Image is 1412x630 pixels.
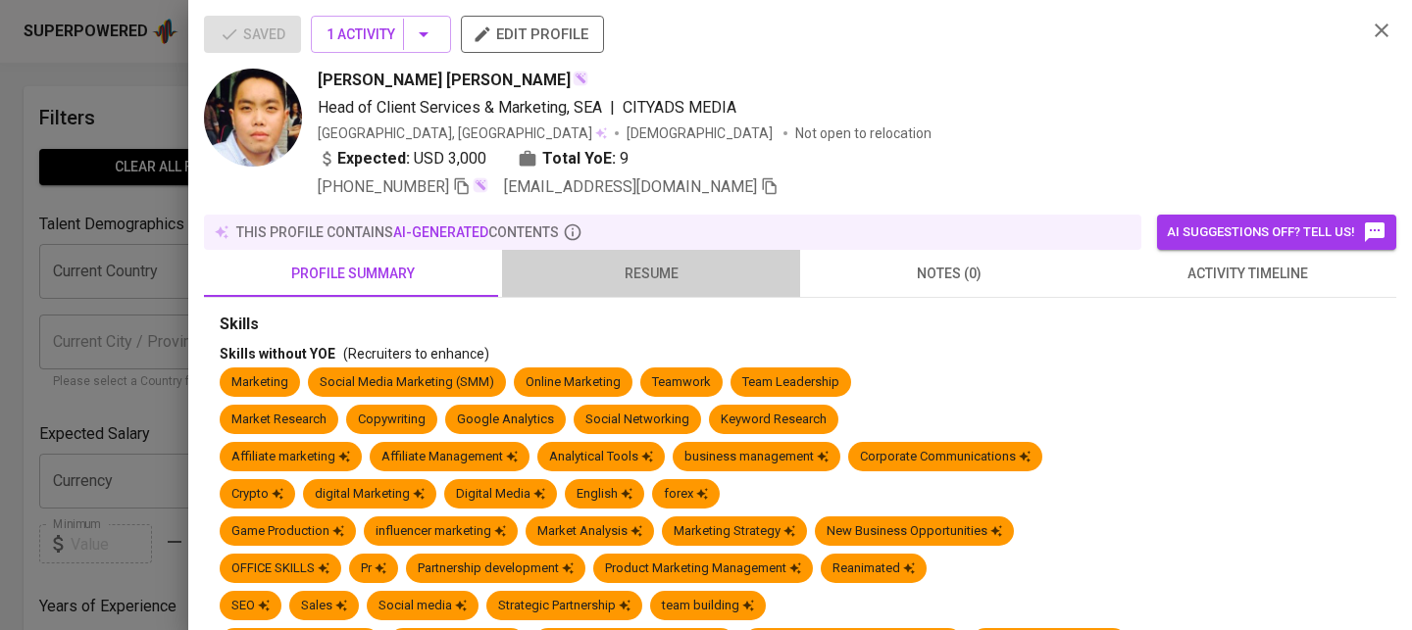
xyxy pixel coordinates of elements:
div: team building [662,597,754,615]
a: edit profile [461,25,604,41]
span: Head of Client Services & Marketing, SEA [318,98,602,117]
span: activity timeline [1110,262,1385,286]
span: AI suggestions off? Tell us! [1167,220,1387,244]
div: Social media [378,597,467,615]
div: Copywriting [358,411,426,429]
div: forex [664,485,708,504]
div: New Business Opportunities [827,522,1002,541]
div: Affiliate marketing [231,448,350,466]
b: Expected: [337,147,410,170]
div: Affiliate Management [381,448,518,466]
div: Market Analysis [537,522,642,541]
div: influencer marketing [376,522,506,541]
div: Keyword Research [721,411,827,429]
div: Teamwork [652,373,711,392]
button: edit profile [461,16,604,53]
div: Google Analytics [457,411,554,429]
b: Total YoE: [542,147,616,170]
div: Pr [361,559,386,578]
span: 1 Activity [327,23,435,47]
span: AI-generated [393,224,488,240]
img: 3b8247b383f6250b77c9ca1cf97ce7bd.png [204,69,302,167]
div: Online Marketing [526,373,621,392]
div: Marketing Strategy [674,522,795,541]
div: Partnership development [418,559,574,578]
div: Strategic Partnership [498,597,630,615]
div: Social Media Marketing (SMM) [320,373,494,392]
span: notes (0) [812,262,1086,286]
span: (Recruiters to enhance) [343,346,489,362]
div: Social Networking [585,411,689,429]
div: [GEOGRAPHIC_DATA], [GEOGRAPHIC_DATA] [318,123,607,143]
p: this profile contains contents [236,222,559,242]
div: OFFICE SKILLS [231,559,329,578]
div: Crypto [231,485,283,504]
div: Reanimated [832,559,915,578]
div: business management [684,448,829,466]
p: Not open to relocation [795,123,932,143]
div: Digital Media [456,485,545,504]
div: Skills [220,314,1381,336]
button: AI suggestions off? Tell us! [1157,215,1396,250]
div: Game Production [231,522,344,541]
span: | [610,96,615,120]
span: profile summary [216,262,490,286]
span: resume [514,262,788,286]
span: [EMAIL_ADDRESS][DOMAIN_NAME] [504,177,757,196]
div: USD 3,000 [318,147,486,170]
div: SEO [231,597,270,615]
div: Team Leadership [742,373,839,392]
div: Sales [301,597,347,615]
div: digital Marketing [315,485,425,504]
img: magic_wand.svg [573,71,588,86]
div: Marketing [231,373,288,392]
span: CITYADS MEDIA [623,98,736,117]
div: English [577,485,632,504]
span: [DEMOGRAPHIC_DATA] [627,123,776,143]
div: Product Marketing Management [605,559,801,578]
div: Analytical Tools [549,448,653,466]
div: Market Research [231,411,327,429]
span: edit profile [477,22,588,47]
img: magic_wand.svg [473,177,488,193]
div: Corporate Communications [860,448,1031,466]
span: 9 [620,147,629,170]
span: Skills without YOE [220,346,335,362]
button: 1 Activity [311,16,451,53]
span: [PERSON_NAME] [PERSON_NAME] [318,69,571,92]
span: [PHONE_NUMBER] [318,177,449,196]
